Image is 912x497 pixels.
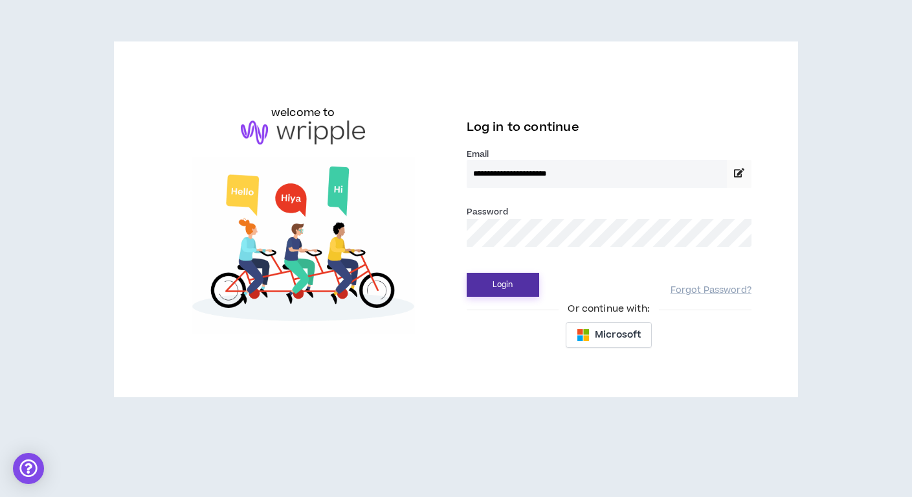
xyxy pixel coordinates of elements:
button: Microsoft [566,322,652,348]
span: Microsoft [595,328,641,342]
img: logo-brand.png [241,121,365,145]
span: Log in to continue [467,119,579,135]
a: Forgot Password? [671,284,751,297]
label: Email [467,148,751,160]
img: Welcome to Wripple [161,157,445,334]
button: Login [467,273,539,297]
h6: welcome to [271,105,335,121]
label: Password [467,206,509,218]
span: Or continue with: [559,302,658,316]
div: Open Intercom Messenger [13,453,44,484]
